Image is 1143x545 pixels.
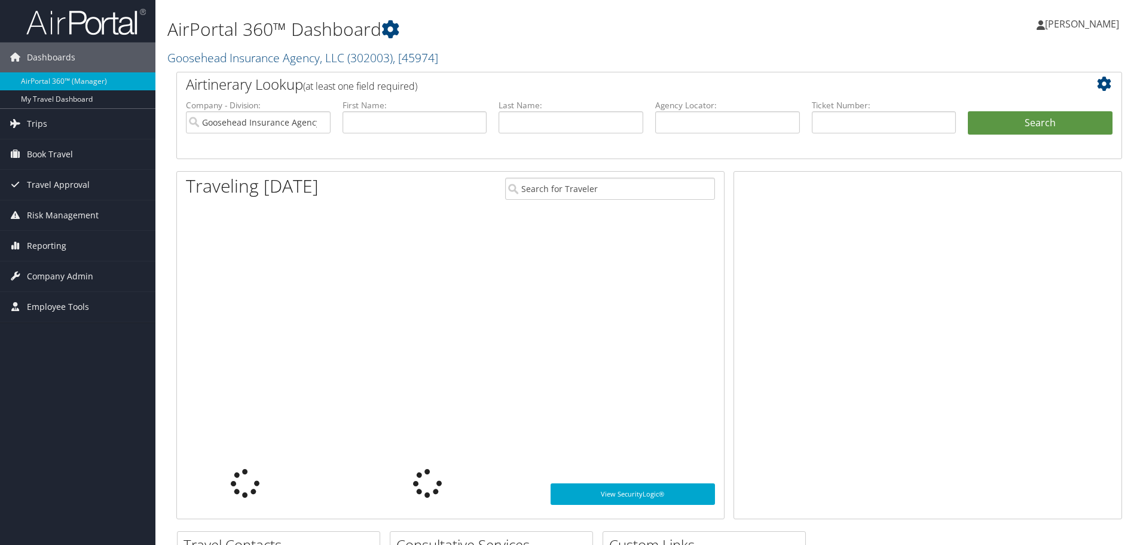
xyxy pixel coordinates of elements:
label: Ticket Number: [812,99,956,111]
span: Employee Tools [27,292,89,322]
span: , [ 45974 ] [393,50,438,66]
h1: AirPortal 360™ Dashboard [167,17,810,42]
span: Book Travel [27,139,73,169]
a: View SecurityLogic® [551,483,715,505]
span: Reporting [27,231,66,261]
img: airportal-logo.png [26,8,146,36]
a: [PERSON_NAME] [1037,6,1131,42]
span: Risk Management [27,200,99,230]
input: Search for Traveler [505,178,715,200]
h2: Airtinerary Lookup [186,74,1034,95]
label: Agency Locator: [655,99,800,111]
label: Last Name: [499,99,643,111]
a: Goosehead Insurance Agency, LLC [167,50,438,66]
button: Search [968,111,1113,135]
span: (at least one field required) [303,80,417,93]
h1: Traveling [DATE] [186,173,319,199]
span: [PERSON_NAME] [1045,17,1119,31]
span: Company Admin [27,261,93,291]
span: Travel Approval [27,170,90,200]
label: First Name: [343,99,487,111]
span: Dashboards [27,42,75,72]
span: Trips [27,109,47,139]
label: Company - Division: [186,99,331,111]
span: ( 302003 ) [347,50,393,66]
